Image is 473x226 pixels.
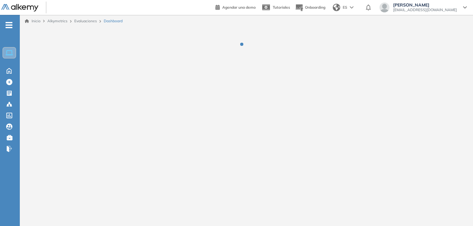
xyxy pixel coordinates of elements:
img: world [333,4,340,11]
img: arrow [350,6,354,9]
img: Logo [1,4,38,12]
span: Agendar una demo [222,5,256,10]
a: Inicio [25,18,41,24]
span: ES [343,5,347,10]
span: Dashboard [104,18,123,24]
span: Onboarding [305,5,325,10]
i: - [6,24,12,26]
button: Onboarding [295,1,325,14]
span: Tutoriales [273,5,290,10]
span: [PERSON_NAME] [393,2,457,7]
a: Evaluaciones [74,19,97,23]
span: Alkymetrics [47,19,67,23]
a: Agendar una demo [215,3,256,11]
span: [EMAIL_ADDRESS][DOMAIN_NAME] [393,7,457,12]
